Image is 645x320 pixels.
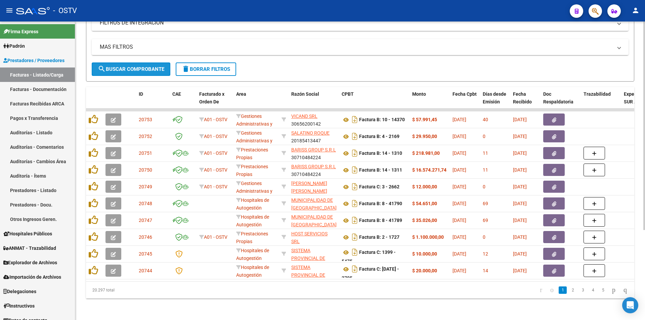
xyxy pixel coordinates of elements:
[3,42,25,50] span: Padrón
[342,91,354,97] span: CPBT
[291,231,328,244] span: HOST SERVICIOS SRL
[513,150,527,156] span: [DATE]
[236,181,272,201] span: Gestiones Administrativas y Otros
[350,165,359,175] i: Descargar documento
[182,65,190,73] mat-icon: delete
[236,113,272,134] span: Gestiones Administrativas y Otros
[359,184,399,190] strong: Factura C: 3 - 2662
[632,6,640,14] mat-icon: person
[359,151,402,156] strong: Factura B: 14 - 1310
[609,286,618,294] a: go to next page
[236,147,268,160] span: Prestaciones Propias
[598,284,608,296] li: page 5
[483,150,488,156] span: 11
[569,286,577,294] a: 2
[3,259,57,266] span: Explorador de Archivos
[453,201,466,206] span: [DATE]
[204,234,227,240] span: A01 - OSTV
[483,268,488,273] span: 14
[480,87,510,117] datatable-header-cell: Días desde Emisión
[291,146,336,160] div: 30710484224
[139,91,143,97] span: ID
[453,184,466,189] span: [DATE]
[412,218,437,223] strong: $ 35.026,00
[139,201,152,206] span: 20748
[584,91,611,97] span: Trazabilidad
[3,302,35,310] span: Instructivos
[483,218,488,223] span: 69
[483,134,485,139] span: 0
[291,214,337,235] span: MUNICIPALIDAD DE [GEOGRAPHIC_DATA][PERSON_NAME]
[291,197,337,218] span: MUNICIPALIDAD DE [GEOGRAPHIC_DATA][PERSON_NAME]
[291,181,327,194] span: [PERSON_NAME] [PERSON_NAME]
[291,113,317,119] span: VICAND SRL
[453,91,477,97] span: Fecha Cpbt
[453,117,466,122] span: [DATE]
[197,87,233,117] datatable-header-cell: Facturado x Orden De
[513,134,527,139] span: [DATE]
[53,3,77,18] span: - OSTV
[139,117,152,122] span: 20753
[412,251,437,257] strong: $ 10.000,00
[139,167,152,173] span: 20750
[199,91,224,104] span: Facturado x Orden De
[622,297,638,313] div: Open Intercom Messenger
[342,250,396,264] strong: Factura C: 1399 - 5475
[412,234,444,240] strong: $ 1.100.000,00
[291,248,325,269] span: SISTEMA PROVINCIAL DE SALUD
[450,87,480,117] datatable-header-cell: Fecha Cpbt
[453,150,466,156] span: [DATE]
[359,218,402,223] strong: Factura B: 8 - 41789
[453,268,466,273] span: [DATE]
[513,167,527,173] span: [DATE]
[350,114,359,125] i: Descargar documento
[139,184,152,189] span: 20749
[236,164,268,177] span: Prestaciones Propias
[453,234,466,240] span: [DATE]
[359,117,405,123] strong: Factura B: 10 - 14370
[204,167,227,173] span: A01 - OSTV
[100,43,612,51] mat-panel-title: MAS FILTROS
[412,117,437,122] strong: $ 57.991,45
[350,247,359,258] i: Descargar documento
[513,184,527,189] span: [DATE]
[139,218,152,223] span: 20747
[412,184,437,189] strong: $ 12.000,00
[172,91,181,97] span: CAE
[291,91,319,97] span: Razón Social
[86,282,195,299] div: 20.297 total
[589,286,597,294] a: 4
[483,251,488,257] span: 12
[92,15,629,31] mat-expansion-panel-header: FILTROS DE INTEGRACION
[236,130,272,151] span: Gestiones Administrativas y Otros
[204,117,227,122] span: A01 - OSTV
[3,28,38,35] span: Firma Express
[350,264,359,274] i: Descargar documento
[139,150,152,156] span: 20751
[588,284,598,296] li: page 4
[236,231,268,244] span: Prestaciones Propias
[339,87,410,117] datatable-header-cell: CPBT
[453,134,466,139] span: [DATE]
[558,284,568,296] li: page 1
[547,286,557,294] a: go to previous page
[3,288,36,295] span: Delegaciones
[291,247,336,261] div: 30691822849
[453,167,466,173] span: [DATE]
[204,134,227,139] span: A01 - OSTV
[568,284,578,296] li: page 2
[3,273,61,281] span: Importación de Archivos
[5,6,13,14] mat-icon: menu
[350,198,359,209] i: Descargar documento
[176,62,236,76] button: Borrar Filtros
[453,218,466,223] span: [DATE]
[350,232,359,242] i: Descargar documento
[410,87,450,117] datatable-header-cell: Monto
[204,150,227,156] span: A01 - OSTV
[412,150,440,156] strong: $ 218.981,00
[291,112,336,127] div: 30656200142
[291,196,336,211] div: 30545681508
[513,234,527,240] span: [DATE]
[483,117,488,122] span: 40
[350,148,359,158] i: Descargar documento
